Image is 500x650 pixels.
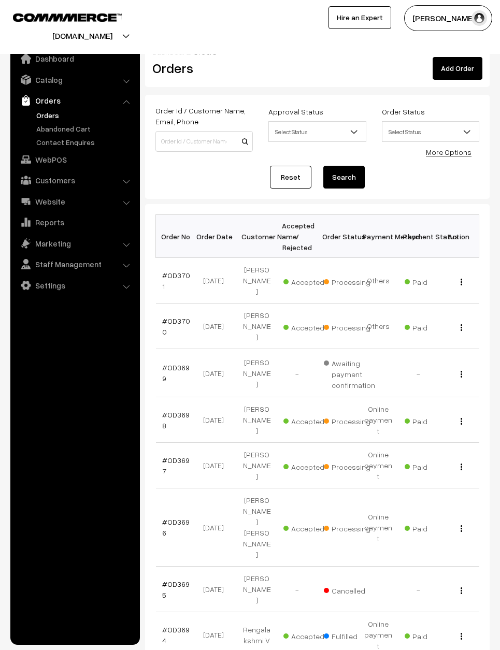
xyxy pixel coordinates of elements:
td: [DATE] [196,397,237,443]
td: [PERSON_NAME] [PERSON_NAME] [237,488,277,567]
td: [PERSON_NAME] [237,397,277,443]
a: Catalog [13,70,136,89]
a: Settings [13,276,136,295]
label: Order Status [382,106,425,117]
span: Accepted [283,320,335,333]
a: #OD3700 [162,316,190,336]
a: Reset [270,166,311,189]
span: Awaiting payment confirmation [324,355,376,391]
span: Accepted [283,521,335,534]
td: [PERSON_NAME] [237,304,277,349]
span: Paid [405,521,456,534]
span: Processing [324,413,376,427]
h2: Orders [152,60,252,76]
button: [PERSON_NAME] [404,5,492,31]
th: Payment Status [398,215,439,258]
span: Accepted [283,274,335,287]
a: Add Order [433,57,482,80]
a: Marketing [13,234,136,253]
a: Orders [34,110,136,121]
td: - [398,567,439,612]
a: Dashboard [13,49,136,68]
a: Customers [13,171,136,190]
td: [DATE] [196,488,237,567]
span: Select Status [382,121,479,142]
label: Order Id / Customer Name, Email, Phone [155,105,253,127]
img: Menu [461,587,462,594]
input: Order Id / Customer Name / Customer Email / Customer Phone [155,131,253,152]
a: Reports [13,213,136,232]
a: WebPOS [13,150,136,169]
td: - [398,349,439,397]
span: Select Status [269,123,365,141]
span: Fulfilled [324,628,376,642]
span: Paid [405,628,456,642]
a: Hire an Expert [328,6,391,29]
th: Accepted / Rejected [277,215,318,258]
td: Others [358,258,398,304]
span: Paid [405,274,456,287]
td: [DATE] [196,443,237,488]
th: Order Status [318,215,358,258]
img: Menu [461,418,462,425]
a: #OD3698 [162,410,190,430]
a: Contact Enquires [34,137,136,148]
img: Menu [461,279,462,285]
span: Paid [405,459,456,472]
a: Website [13,192,136,211]
td: [DATE] [196,304,237,349]
td: [PERSON_NAME] [237,258,277,304]
img: Menu [461,525,462,532]
a: #OD3697 [162,456,190,475]
td: Online payment [358,443,398,488]
button: [DOMAIN_NAME] [16,23,149,49]
a: #OD3695 [162,580,190,599]
span: Accepted [283,413,335,427]
td: - [277,349,318,397]
img: Menu [461,633,462,640]
td: - [277,567,318,612]
span: Processing [324,521,376,534]
a: Staff Management [13,255,136,273]
img: Menu [461,324,462,331]
th: Order No [156,215,196,258]
a: Abandoned Cart [34,123,136,134]
img: Menu [461,371,462,378]
img: user [472,10,487,26]
th: Customer Name [237,215,277,258]
td: [DATE] [196,567,237,612]
span: Paid [405,413,456,427]
td: [PERSON_NAME] [237,567,277,612]
span: Select Status [382,123,479,141]
td: [DATE] [196,349,237,397]
th: Order Date [196,215,237,258]
a: More Options [426,148,472,156]
td: [PERSON_NAME] [237,443,277,488]
label: Approval Status [268,106,323,117]
td: [PERSON_NAME] [237,349,277,397]
a: #OD3699 [162,363,190,383]
td: Online payment [358,488,398,567]
span: Processing [324,320,376,333]
th: Action [439,215,479,258]
img: Menu [461,464,462,470]
td: Online payment [358,397,398,443]
img: COMMMERCE [13,13,122,21]
span: Paid [405,320,456,333]
th: Payment Method [358,215,398,258]
td: Others [358,304,398,349]
a: #OD3696 [162,517,190,537]
a: Orders [13,91,136,110]
span: Processing [324,459,376,472]
td: [DATE] [196,258,237,304]
span: Processing [324,274,376,287]
span: Accepted [283,459,335,472]
a: #OD3694 [162,625,190,645]
a: COMMMERCE [13,10,104,23]
a: #OD3701 [162,271,190,291]
span: Accepted [283,628,335,642]
span: Select Status [268,121,366,142]
span: Cancelled [324,583,376,596]
button: Search [323,166,365,189]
